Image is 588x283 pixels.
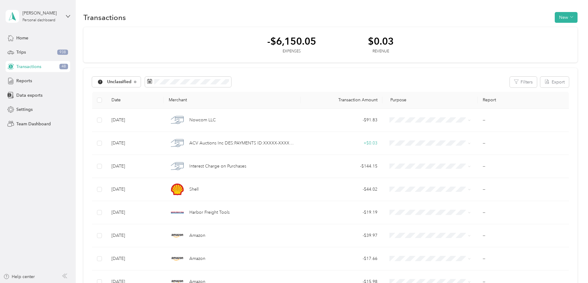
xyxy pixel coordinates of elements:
span: Purpose [387,97,407,103]
td: -- [478,178,569,201]
span: Harbor Freight Tools [189,209,230,216]
td: -- [478,132,569,155]
div: - $19.19 [305,209,377,216]
img: Amazon [171,229,184,242]
span: Unclassified [107,80,132,84]
span: Reports [16,78,32,84]
th: Report [478,92,569,109]
th: Date [107,92,164,109]
div: Personal dashboard [22,18,55,22]
div: [PERSON_NAME] [22,10,61,16]
div: - $91.83 [305,117,377,123]
div: $0.03 [368,36,394,46]
img: Nowcom LLC [171,114,184,127]
td: -- [478,247,569,270]
img: Amazon [171,252,184,265]
button: Filters [510,77,537,87]
div: -$6,150.05 [267,36,316,46]
img: Interest Charge on Purchases [171,160,184,173]
span: Team Dashboard [16,121,51,127]
span: Amazon [189,232,205,239]
td: [DATE] [107,132,164,155]
td: -- [478,109,569,132]
td: [DATE] [107,247,164,270]
div: - $44.02 [305,186,377,193]
div: - $17.66 [305,255,377,262]
iframe: Everlance-gr Chat Button Frame [554,249,588,283]
td: -- [478,224,569,247]
span: Shell [189,186,199,193]
div: Expenses [267,49,316,54]
img: Harbor Freight Tools [171,206,184,219]
div: - $39.97 [305,232,377,239]
span: 938 [57,50,68,55]
div: - $144.15 [305,163,377,170]
span: Nowcom LLC [189,117,216,123]
div: Revenue [368,49,394,54]
td: [DATE] [107,201,164,224]
h1: Transactions [83,14,126,21]
span: Data exports [16,92,42,99]
span: Trips [16,49,26,55]
button: Export [540,77,569,87]
span: Interest Charge on Purchases [189,163,246,170]
span: Home [16,35,28,41]
td: -- [478,155,569,178]
span: ACV Auctions Inc DES:PAYMENTS ID:XXXXX-XXXXX1702 INDN:VASINI MOTORS LLC CO ID:XXXXX18507 CCD PMT ... [189,140,296,147]
td: [DATE] [107,224,164,247]
span: 48 [59,64,68,69]
img: ACV Auctions Inc DES:PAYMENTS ID:XXXXX-XXXXX1702 INDN:VASINI MOTORS LLC CO ID:XXXXX18507 CCD PMT ... [171,137,184,150]
span: Amazon [189,255,205,262]
span: Settings [16,106,33,113]
td: -- [478,201,569,224]
button: New [555,12,578,23]
button: Help center [3,273,35,280]
td: [DATE] [107,155,164,178]
th: Merchant [164,92,300,109]
th: Transaction Amount [300,92,382,109]
td: [DATE] [107,178,164,201]
span: Transactions [16,63,41,70]
td: [DATE] [107,109,164,132]
img: Shell [171,183,184,196]
div: + $0.03 [305,140,377,147]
